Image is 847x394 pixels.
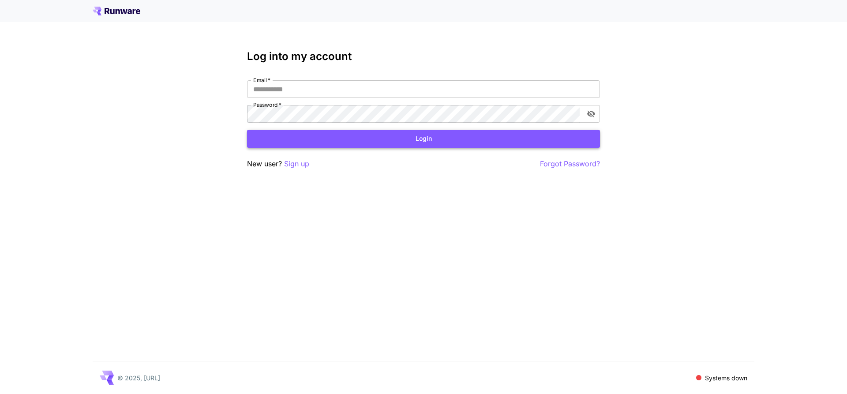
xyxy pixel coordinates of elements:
h3: Log into my account [247,50,600,63]
label: Email [253,76,270,84]
p: Systems down [705,373,747,383]
button: Login [247,130,600,148]
button: toggle password visibility [583,106,599,122]
p: New user? [247,158,309,169]
p: © 2025, [URL] [117,373,160,383]
button: Forgot Password? [540,158,600,169]
button: Sign up [284,158,309,169]
label: Password [253,101,281,109]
